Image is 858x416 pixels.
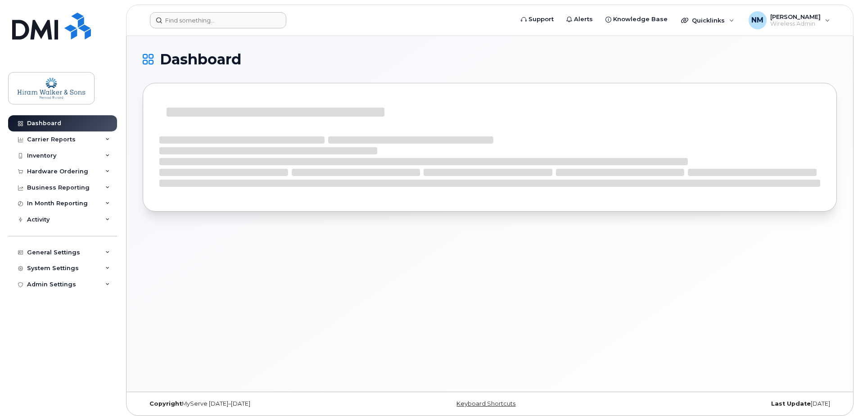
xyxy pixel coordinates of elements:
a: Keyboard Shortcuts [456,400,515,407]
span: Dashboard [160,53,241,66]
strong: Last Update [771,400,811,407]
div: [DATE] [605,400,837,407]
strong: Copyright [149,400,182,407]
div: MyServe [DATE]–[DATE] [143,400,374,407]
